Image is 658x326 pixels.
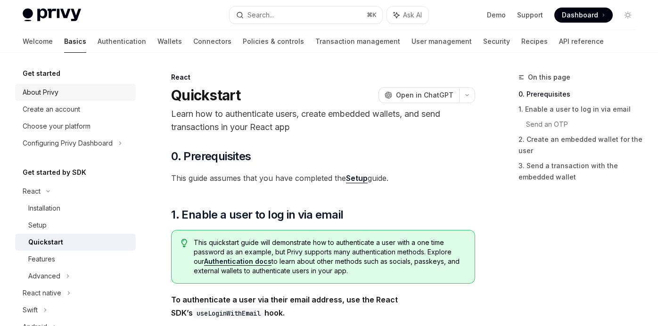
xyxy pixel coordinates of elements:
[243,30,304,53] a: Policies & controls
[528,72,570,83] span: On this page
[193,308,264,318] code: useLoginWithEmail
[562,10,598,20] span: Dashboard
[28,203,60,214] div: Installation
[518,158,643,185] a: 3. Send a transaction with the embedded wallet
[559,30,604,53] a: API reference
[28,270,60,282] div: Advanced
[15,101,136,118] a: Create an account
[521,30,548,53] a: Recipes
[171,149,251,164] span: 0. Prerequisites
[23,304,38,316] div: Swift
[193,30,231,53] a: Connectors
[23,138,113,149] div: Configuring Privy Dashboard
[194,238,465,276] span: This quickstart guide will demonstrate how to authenticate a user with a one time password as an ...
[98,30,146,53] a: Authentication
[23,8,81,22] img: light logo
[171,87,241,104] h1: Quickstart
[23,186,41,197] div: React
[403,10,422,20] span: Ask AI
[157,30,182,53] a: Wallets
[171,207,343,222] span: 1. Enable a user to log in via email
[620,8,635,23] button: Toggle dark mode
[23,121,90,132] div: Choose your platform
[518,87,643,102] a: 0. Prerequisites
[315,30,400,53] a: Transaction management
[483,30,510,53] a: Security
[517,10,543,20] a: Support
[518,132,643,158] a: 2. Create an embedded wallet for the user
[15,217,136,234] a: Setup
[346,173,368,183] a: Setup
[387,7,428,24] button: Ask AI
[28,236,63,248] div: Quickstart
[15,251,136,268] a: Features
[171,73,475,82] div: React
[411,30,472,53] a: User management
[554,8,613,23] a: Dashboard
[15,200,136,217] a: Installation
[171,171,475,185] span: This guide assumes that you have completed the guide.
[28,253,55,265] div: Features
[487,10,506,20] a: Demo
[247,9,274,21] div: Search...
[28,220,47,231] div: Setup
[367,11,377,19] span: ⌘ K
[23,287,61,299] div: React native
[171,107,475,134] p: Learn how to authenticate users, create embedded wallets, and send transactions in your React app
[23,30,53,53] a: Welcome
[15,84,136,101] a: About Privy
[526,117,643,132] a: Send an OTP
[396,90,453,100] span: Open in ChatGPT
[23,104,80,115] div: Create an account
[171,295,398,318] strong: To authenticate a user via their email address, use the React SDK’s hook.
[204,257,271,266] a: Authentication docs
[15,234,136,251] a: Quickstart
[64,30,86,53] a: Basics
[15,118,136,135] a: Choose your platform
[23,68,60,79] h5: Get started
[230,7,383,24] button: Search...⌘K
[518,102,643,117] a: 1. Enable a user to log in via email
[181,239,188,247] svg: Tip
[378,87,459,103] button: Open in ChatGPT
[23,87,58,98] div: About Privy
[23,167,86,178] h5: Get started by SDK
